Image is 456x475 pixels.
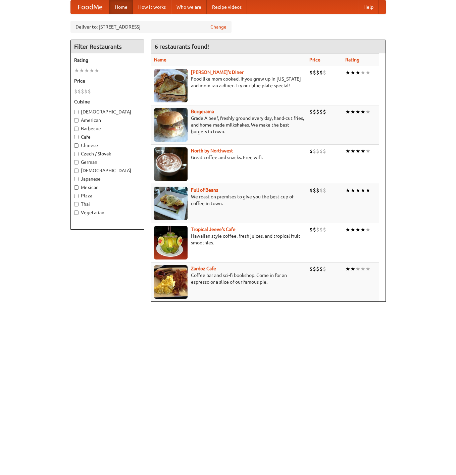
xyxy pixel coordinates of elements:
[319,226,323,233] li: $
[345,108,350,115] li: ★
[319,147,323,155] li: $
[316,187,319,194] li: $
[89,67,94,74] li: ★
[74,125,141,132] label: Barbecue
[316,265,319,273] li: $
[154,193,304,207] p: We roast on premises to give you the best cup of coffee in town.
[154,57,166,62] a: Name
[74,152,79,156] input: Czech / Slovak
[74,210,79,215] input: Vegetarian
[84,88,88,95] li: $
[171,0,207,14] a: Who we are
[154,147,188,181] img: north.jpg
[365,187,370,194] li: ★
[191,227,236,232] a: Tropical Jeeve's Cafe
[313,226,316,233] li: $
[154,265,188,299] img: zardoz.jpg
[154,154,304,161] p: Great coffee and snacks. Free wifi.
[355,265,360,273] li: ★
[345,147,350,155] li: ★
[191,187,218,193] a: Full of Beans
[313,187,316,194] li: $
[154,187,188,220] img: beans.jpg
[88,88,91,95] li: $
[350,187,355,194] li: ★
[316,147,319,155] li: $
[313,147,316,155] li: $
[360,69,365,76] li: ★
[71,40,144,53] h4: Filter Restaurants
[358,0,379,14] a: Help
[350,265,355,273] li: ★
[154,115,304,135] p: Grade A beef, freshly ground every day, hand-cut fries, and home-made milkshakes. We make the bes...
[74,169,79,173] input: [DEMOGRAPHIC_DATA]
[191,69,244,75] a: [PERSON_NAME]'s Diner
[319,108,323,115] li: $
[78,88,81,95] li: $
[210,23,226,30] a: Change
[74,88,78,95] li: $
[154,76,304,89] p: Food like mom cooked, if you grew up in [US_STATE] and mom ran a diner. Try our blue plate special!
[309,147,313,155] li: $
[74,127,79,131] input: Barbecue
[355,108,360,115] li: ★
[74,134,141,140] label: Cafe
[323,187,326,194] li: $
[74,160,79,164] input: German
[74,176,141,182] label: Japanese
[313,265,316,273] li: $
[323,108,326,115] li: $
[81,88,84,95] li: $
[155,43,209,50] ng-pluralize: 6 restaurants found!
[360,147,365,155] li: ★
[360,108,365,115] li: ★
[191,266,216,271] b: Zardoz Cafe
[74,201,141,207] label: Thai
[133,0,171,14] a: How it works
[109,0,133,14] a: Home
[74,159,141,165] label: German
[345,265,350,273] li: ★
[316,226,319,233] li: $
[350,147,355,155] li: ★
[309,187,313,194] li: $
[323,69,326,76] li: $
[191,109,214,114] a: Burgerama
[74,117,141,124] label: American
[309,226,313,233] li: $
[360,226,365,233] li: ★
[74,150,141,157] label: Czech / Slovak
[309,57,320,62] a: Price
[74,67,79,74] li: ★
[74,202,79,206] input: Thai
[323,265,326,273] li: $
[316,108,319,115] li: $
[74,118,79,123] input: American
[154,272,304,285] p: Coffee bar and sci-fi bookshop. Come in for an espresso or a slice of our famous pie.
[74,143,79,148] input: Chinese
[319,265,323,273] li: $
[74,78,141,84] h5: Price
[74,209,141,216] label: Vegetarian
[74,194,79,198] input: Pizza
[71,0,109,14] a: FoodMe
[79,67,84,74] li: ★
[365,108,370,115] li: ★
[74,108,141,115] label: [DEMOGRAPHIC_DATA]
[365,69,370,76] li: ★
[154,69,188,102] img: sallys.jpg
[309,108,313,115] li: $
[74,185,79,190] input: Mexican
[316,69,319,76] li: $
[355,147,360,155] li: ★
[350,226,355,233] li: ★
[309,69,313,76] li: $
[207,0,247,14] a: Recipe videos
[360,265,365,273] li: ★
[154,108,188,142] img: burgerama.jpg
[84,67,89,74] li: ★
